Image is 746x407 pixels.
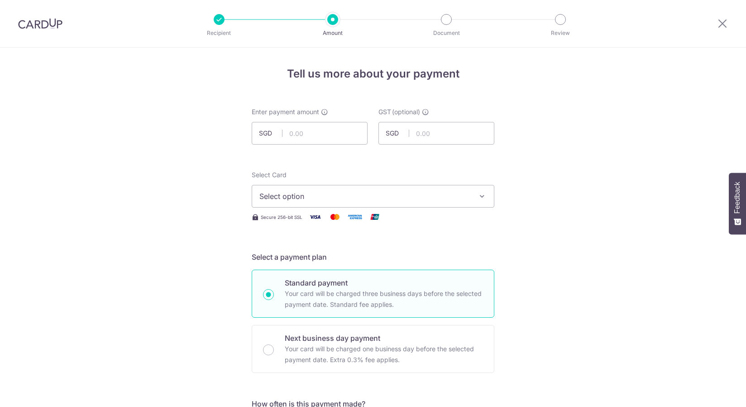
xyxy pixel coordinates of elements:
p: Standard payment [285,277,483,288]
img: Mastercard [326,211,344,223]
input: 0.00 [378,122,494,145]
button: Feedback - Show survey [729,173,746,234]
p: Recipient [186,29,253,38]
span: Enter payment amount [252,107,319,116]
img: American Express [346,211,364,223]
span: Feedback [733,182,741,213]
span: Secure 256-bit SSL [261,213,302,221]
h4: Tell us more about your payment [252,66,494,82]
iframe: Opens a widget where you can find more information [688,380,737,402]
input: 0.00 [252,122,368,145]
p: Document [413,29,480,38]
p: Your card will be charged one business day before the selected payment date. Extra 0.3% fee applies. [285,344,483,365]
span: SGD [259,129,282,138]
span: SGD [386,129,409,138]
button: Select option [252,185,494,208]
span: GST [378,107,391,116]
p: Review [527,29,594,38]
span: (optional) [392,107,420,116]
p: Next business day payment [285,333,483,344]
h5: Select a payment plan [252,252,494,262]
span: Select option [259,191,470,202]
img: Union Pay [366,211,384,223]
img: Visa [306,211,324,223]
img: CardUp [18,18,62,29]
span: translation missing: en.payables.payment_networks.credit_card.summary.labels.select_card [252,171,287,179]
p: Amount [299,29,366,38]
p: Your card will be charged three business days before the selected payment date. Standard fee appl... [285,288,483,310]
